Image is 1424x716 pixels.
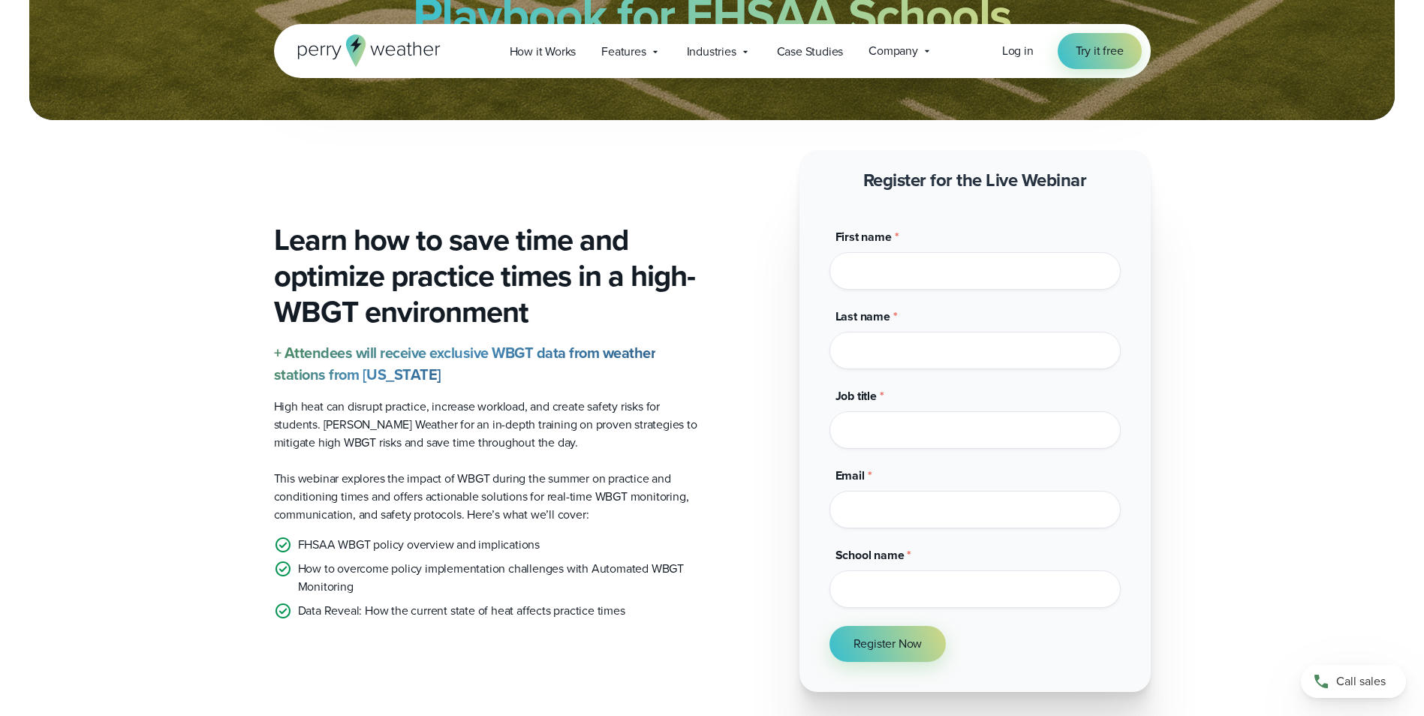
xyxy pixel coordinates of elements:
p: High heat can disrupt practice, increase workload, and create safety risks for students. [PERSON_... [274,398,700,452]
a: Case Studies [764,36,857,67]
p: Data Reveal: How the current state of heat affects practice times [298,602,625,620]
span: Company [869,42,918,60]
a: Try it free [1058,33,1142,69]
span: Last name [835,308,890,325]
strong: Register for the Live Webinar [863,167,1087,194]
button: Register Now [829,626,947,662]
span: Email [835,467,865,484]
span: How it Works [510,43,577,61]
span: School name [835,546,905,564]
span: Case Studies [777,43,844,61]
span: Try it free [1076,42,1124,60]
a: Call sales [1301,665,1406,698]
p: FHSAA WBGT policy overview and implications [298,536,540,554]
a: Log in [1002,42,1034,60]
span: Log in [1002,42,1034,59]
span: First name [835,228,892,245]
a: How it Works [497,36,589,67]
span: Job title [835,387,877,405]
span: Call sales [1336,672,1386,690]
span: Features [601,43,646,61]
h3: Learn how to save time and optimize practice times in a high-WBGT environment [274,222,700,330]
p: How to overcome policy implementation challenges with Automated WBGT Monitoring [298,560,700,596]
span: Industries [687,43,736,61]
p: This webinar explores the impact of WBGT during the summer on practice and conditioning times and... [274,470,700,524]
span: Register Now [853,635,923,653]
strong: + Attendees will receive exclusive WBGT data from weather stations from [US_STATE] [274,341,656,386]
